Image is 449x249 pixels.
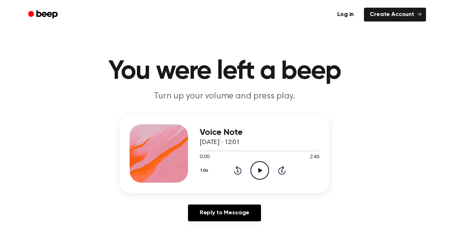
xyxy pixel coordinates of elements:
span: 0:00 [200,153,209,161]
button: 1.0x [200,164,211,177]
h3: Voice Note [200,128,319,137]
h1: You were left a beep [38,58,411,85]
a: Reply to Message [188,205,261,221]
span: [DATE] · 12:01 [200,139,240,146]
a: Log in [331,8,360,22]
a: Create Account [364,8,426,22]
p: Turn up your volume and press play. [84,90,365,102]
a: Beep [23,8,64,22]
span: 2:46 [310,153,319,161]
